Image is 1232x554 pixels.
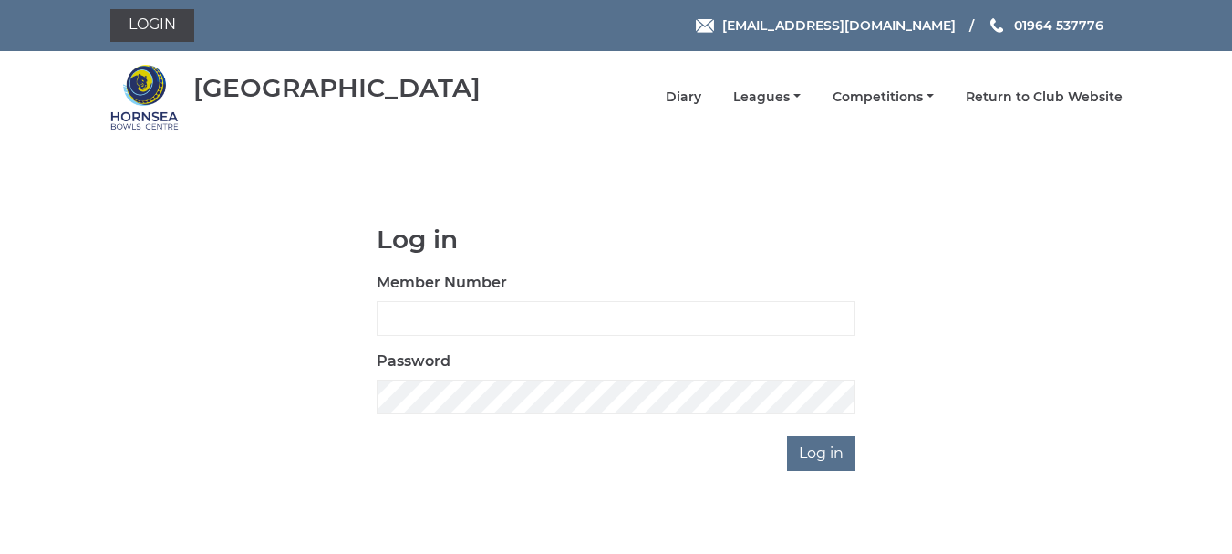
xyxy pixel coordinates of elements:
[110,9,194,42] a: Login
[696,16,956,36] a: Email [EMAIL_ADDRESS][DOMAIN_NAME]
[733,89,801,106] a: Leagues
[666,89,701,106] a: Diary
[377,272,507,294] label: Member Number
[1014,17,1103,34] span: 01964 537776
[722,17,956,34] span: [EMAIL_ADDRESS][DOMAIN_NAME]
[193,74,481,102] div: [GEOGRAPHIC_DATA]
[787,436,855,471] input: Log in
[696,19,714,33] img: Email
[377,225,855,254] h1: Log in
[990,18,1003,33] img: Phone us
[988,16,1103,36] a: Phone us 01964 537776
[110,63,179,131] img: Hornsea Bowls Centre
[966,89,1123,106] a: Return to Club Website
[833,89,934,106] a: Competitions
[377,350,450,372] label: Password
